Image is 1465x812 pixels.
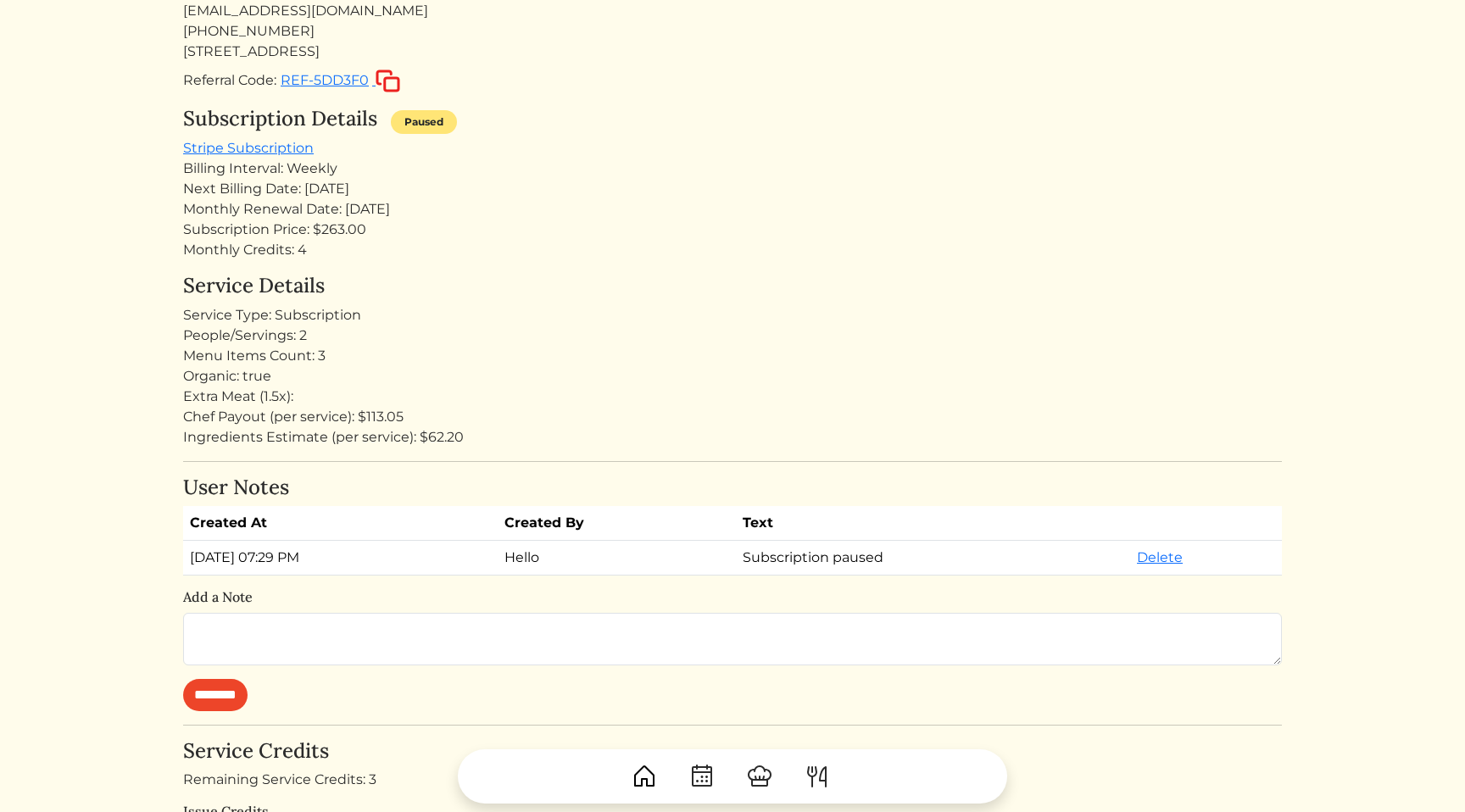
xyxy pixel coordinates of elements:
[183,274,1282,298] h4: Service Details
[183,72,276,88] span: Referral Code:
[183,107,377,131] h4: Subscription Details
[498,506,736,541] th: Created By
[688,763,716,790] img: CalendarDots-5bcf9d9080389f2a281d69619e1c85352834be518fbc73d9501aef674afc0d57.svg
[631,763,658,790] img: House-9bf13187bcbb5817f509fe5e7408150f90897510c4275e13d0d5fca38e0b5951.svg
[376,70,400,92] img: copy-c88c4d5ff2289bbd861d3078f624592c1430c12286b036973db34a3c10e19d95.svg
[736,541,1130,576] td: Subscription paused
[183,305,1282,325] div: Service Type: Subscription
[498,541,736,576] td: Hello
[1137,549,1183,565] a: Delete
[183,589,1282,605] h6: Add a Note
[183,325,1282,346] div: People/Servings: 2
[183,159,1282,179] div: Billing Interval: Weekly
[804,763,831,790] img: ForkKnife-55491504ffdb50bab0c1e09e7649658475375261d09fd45db06cec23bce548bf.svg
[391,110,457,134] div: Paused
[183,506,498,541] th: Created At
[183,427,1282,448] div: Ingredients Estimate (per service): $62.20
[183,42,1282,62] div: [STREET_ADDRESS]
[280,69,401,93] button: REF-5DD3F0
[183,21,1282,42] div: [PHONE_NUMBER]
[183,407,1282,427] div: Chef Payout (per service): $113.05
[736,506,1130,541] th: Text
[183,1,1282,21] div: [EMAIL_ADDRESS][DOMAIN_NAME]
[746,763,773,790] img: ChefHat-a374fb509e4f37eb0702ca99f5f64f3b6956810f32a249b33092029f8484b388.svg
[183,541,498,576] td: [DATE] 07:29 PM
[183,366,1282,387] div: Organic: true
[183,346,1282,366] div: Menu Items Count: 3
[183,220,1282,240] div: Subscription Price: $263.00
[183,476,1282,500] h4: User Notes
[183,179,1282,199] div: Next Billing Date: [DATE]
[183,387,1282,407] div: Extra Meat (1.5x):
[183,199,1282,220] div: Monthly Renewal Date: [DATE]
[183,140,314,156] a: Stripe Subscription
[281,72,369,88] span: REF-5DD3F0
[183,240,1282,260] div: Monthly Credits: 4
